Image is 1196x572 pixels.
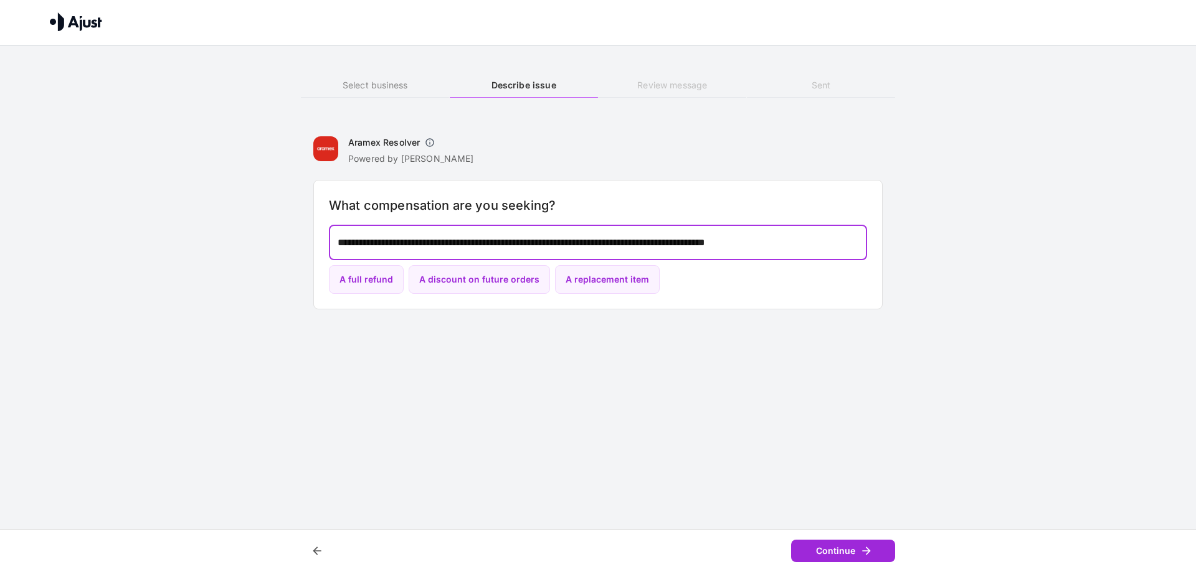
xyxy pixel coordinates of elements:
[329,195,867,215] h6: What compensation are you seeking?
[555,265,660,294] button: A replacement item
[791,540,895,563] button: Continue
[348,152,474,165] p: Powered by [PERSON_NAME]
[301,78,449,92] h6: Select business
[747,78,895,92] h6: Sent
[450,78,598,92] h6: Describe issue
[409,265,550,294] button: A discount on future orders
[50,12,102,31] img: Ajust
[348,136,420,149] h6: Aramex Resolver
[598,78,746,92] h6: Review message
[329,265,404,294] button: A full refund
[313,136,338,161] img: Aramex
